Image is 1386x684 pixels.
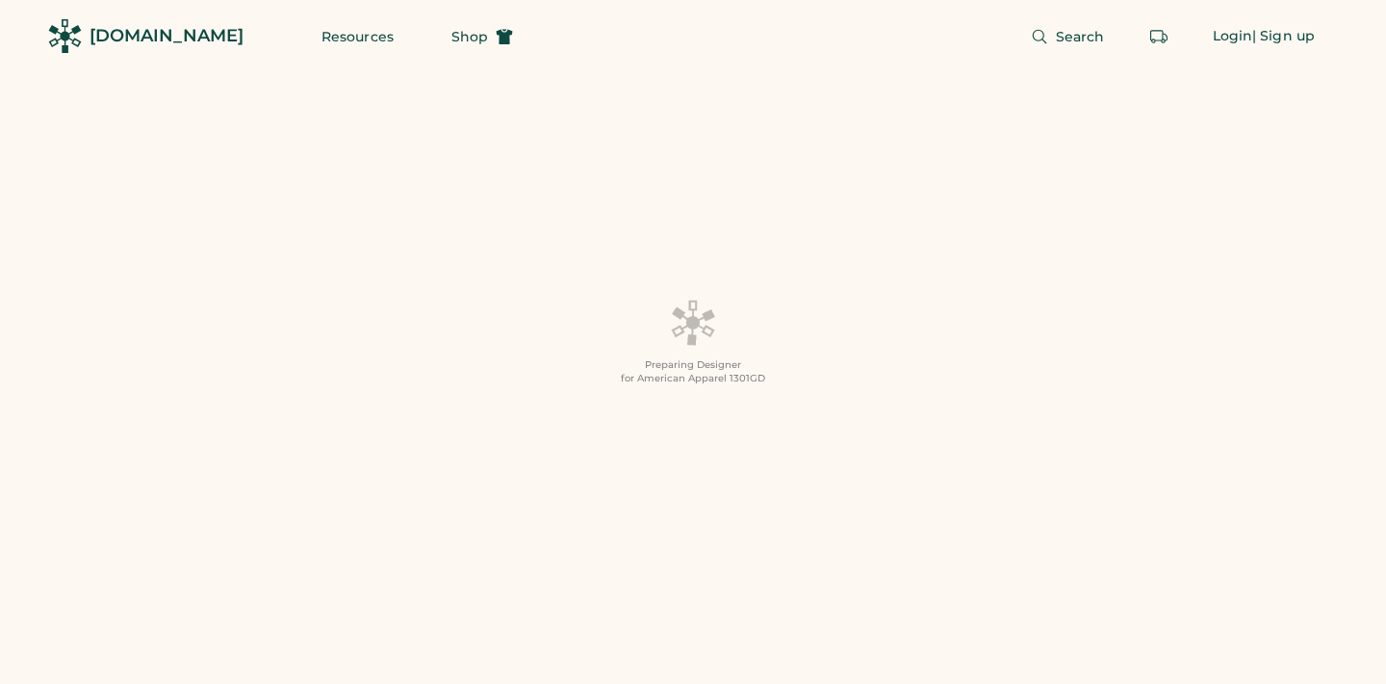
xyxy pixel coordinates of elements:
[1056,30,1105,43] span: Search
[90,24,244,48] div: [DOMAIN_NAME]
[1213,27,1253,46] div: Login
[298,17,417,56] button: Resources
[428,17,536,56] button: Shop
[1252,27,1315,46] div: | Sign up
[670,299,716,347] img: Platens-Black-Loader-Spin-rich%20black.webp
[621,358,765,385] div: Preparing Designer for American Apparel 1301GD
[1008,17,1128,56] button: Search
[1140,17,1178,56] button: Retrieve an order
[48,19,82,53] img: Rendered Logo - Screens
[451,30,488,43] span: Shop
